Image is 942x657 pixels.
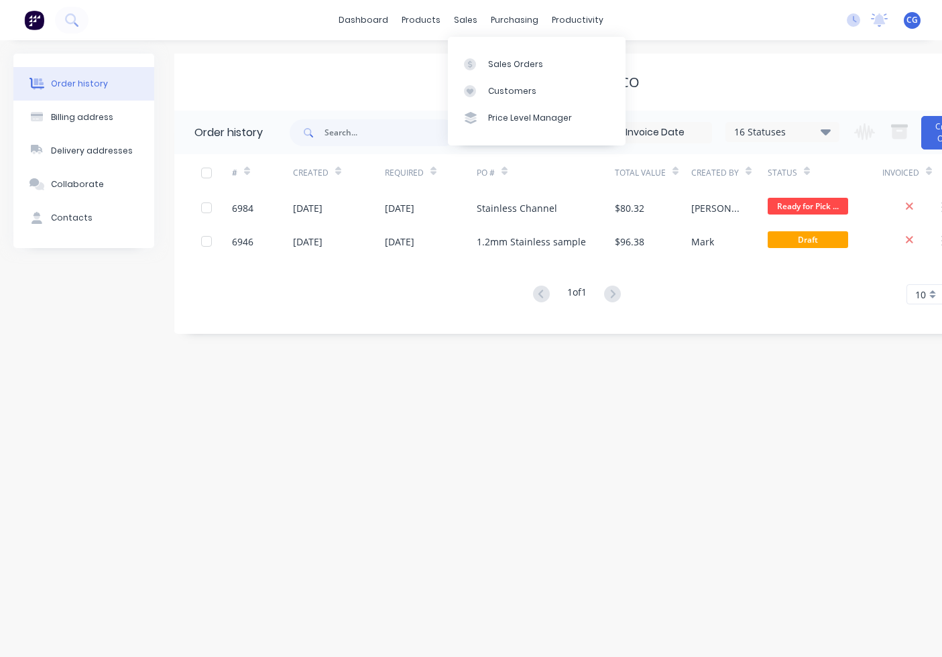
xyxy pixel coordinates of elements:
div: sales [447,10,484,30]
div: [DATE] [385,201,414,215]
div: Invoiced [882,167,919,179]
div: Total Value [615,167,666,179]
button: Billing address [13,101,154,134]
div: $96.38 [615,235,644,249]
div: Sales Orders [488,58,543,70]
span: Draft [768,231,848,248]
div: Status [768,167,797,179]
div: 6984 [232,201,253,215]
div: Stainless Channel [477,201,557,215]
div: Billing address [51,111,113,123]
div: 6946 [232,235,253,249]
a: Customers [448,78,626,105]
input: Search... [325,119,457,146]
a: Price Level Manager [448,105,626,131]
button: Delivery addresses [13,134,154,168]
div: Required [385,154,477,191]
img: Factory [24,10,44,30]
div: Created By [691,154,768,191]
div: Collaborate [51,178,104,190]
div: Required [385,167,424,179]
div: 16 Statuses [726,125,839,139]
div: # [232,154,293,191]
div: Created By [691,167,739,179]
div: Contacts [51,212,93,224]
a: dashboard [332,10,395,30]
button: Collaborate [13,168,154,201]
span: CG [906,14,918,26]
div: purchasing [484,10,545,30]
div: $80.32 [615,201,644,215]
div: productivity [545,10,610,30]
div: Delivery addresses [51,145,133,157]
div: # [232,167,237,179]
div: [DATE] [293,201,322,215]
div: [DATE] [385,235,414,249]
div: [DATE] [293,235,322,249]
button: Order history [13,67,154,101]
div: products [395,10,447,30]
div: [PERSON_NAME] [691,201,741,215]
div: Total Value [615,154,691,191]
a: Sales Orders [448,50,626,77]
div: Status [768,154,882,191]
div: Price Level Manager [488,112,572,124]
div: Order history [194,125,263,141]
div: Created [293,167,329,179]
div: 1.2mm Stainless sample [477,235,586,249]
div: Order history [51,78,108,90]
div: Created [293,154,385,191]
input: Invoice Date [599,123,711,143]
div: 1 of 1 [567,285,587,304]
div: PO # [477,167,495,179]
div: PO # [477,154,615,191]
span: 10 [915,288,926,302]
div: Customers [488,85,536,97]
div: Mark [691,235,714,249]
button: Contacts [13,201,154,235]
span: Ready for Pick ... [768,198,848,215]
